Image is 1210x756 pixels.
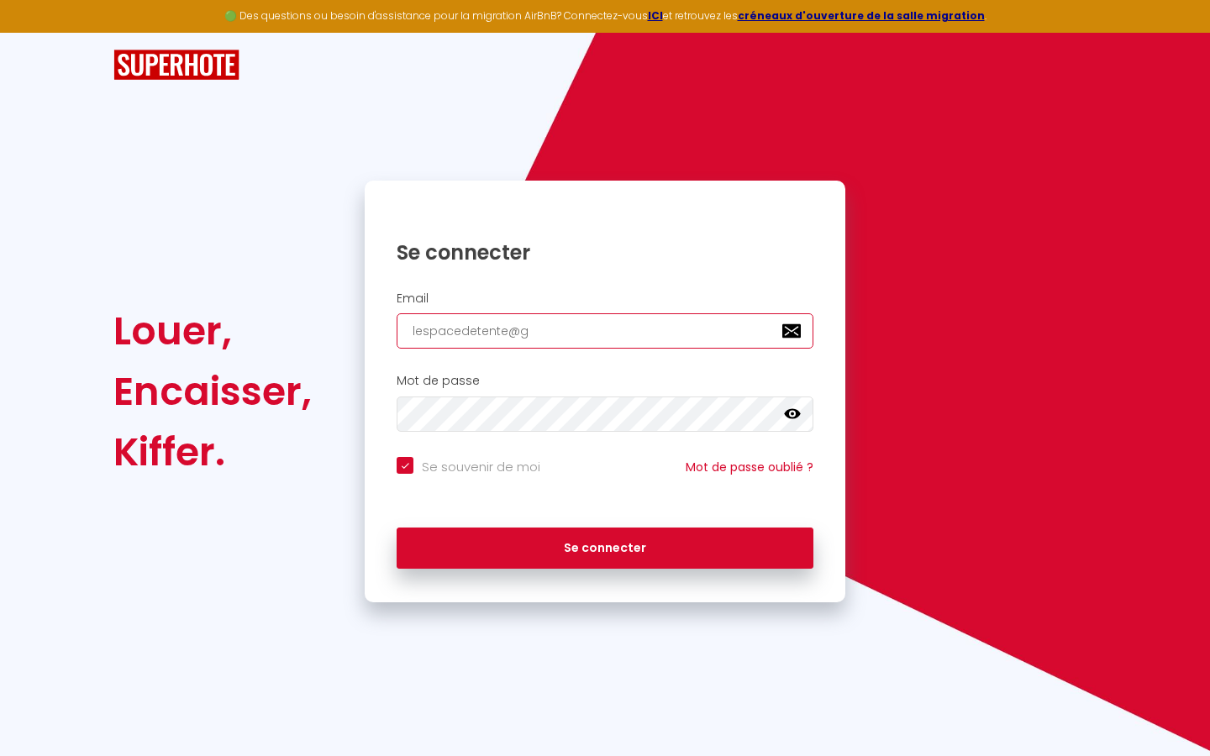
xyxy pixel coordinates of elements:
[397,374,813,388] h2: Mot de passe
[738,8,985,23] a: créneaux d'ouverture de la salle migration
[113,301,312,361] div: Louer,
[648,8,663,23] a: ICI
[113,422,312,482] div: Kiffer.
[113,50,239,81] img: SuperHote logo
[397,239,813,265] h1: Se connecter
[13,7,64,57] button: Ouvrir le widget de chat LiveChat
[113,361,312,422] div: Encaisser,
[397,313,813,349] input: Ton Email
[397,528,813,570] button: Se connecter
[397,291,813,306] h2: Email
[686,459,813,475] a: Mot de passe oublié ?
